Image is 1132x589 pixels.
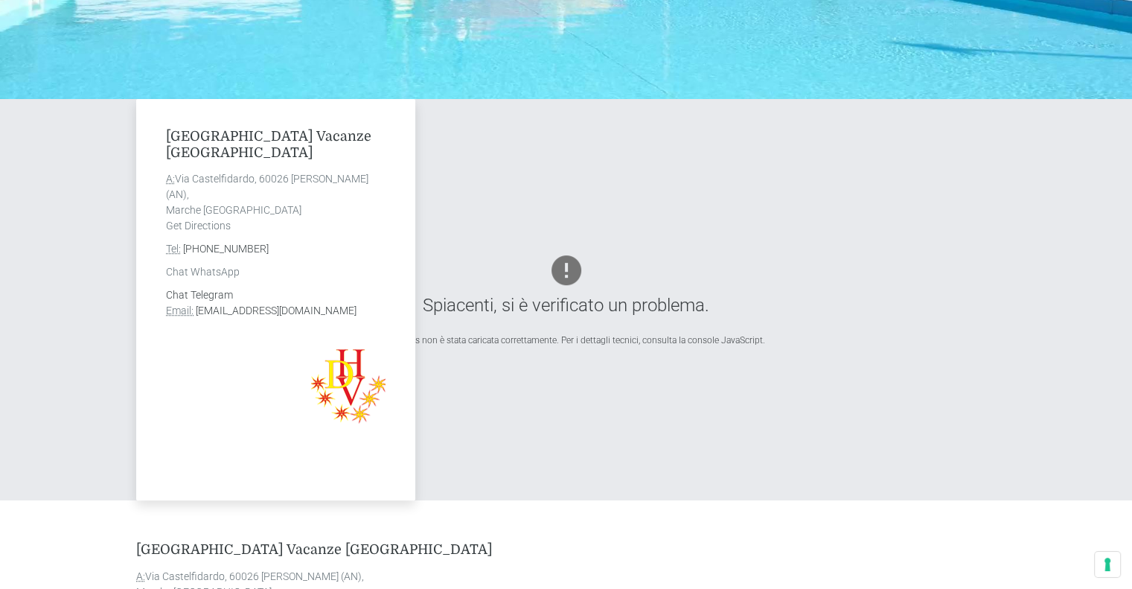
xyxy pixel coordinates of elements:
a: [EMAIL_ADDRESS][DOMAIN_NAME] [196,305,356,316]
abbr: Email [166,305,194,316]
a: [PHONE_NUMBER] [183,243,269,255]
abbr: Phone [166,243,181,255]
abbr: Address [166,173,175,185]
a: Chat Telegram [166,289,233,301]
a: Chat WhatsApp [166,266,240,278]
h4: [GEOGRAPHIC_DATA] Vacanze [GEOGRAPHIC_DATA] [166,129,386,161]
abbr: Address [136,570,145,582]
h4: [GEOGRAPHIC_DATA] Vacanze [GEOGRAPHIC_DATA] [136,542,996,558]
address: Via Castelfidardo, 60026 [PERSON_NAME] (AN), Marche [GEOGRAPHIC_DATA] Get Directions [166,171,386,234]
button: Le tue preferenze relative al consenso per le tecnologie di tracciamento [1095,552,1120,577]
